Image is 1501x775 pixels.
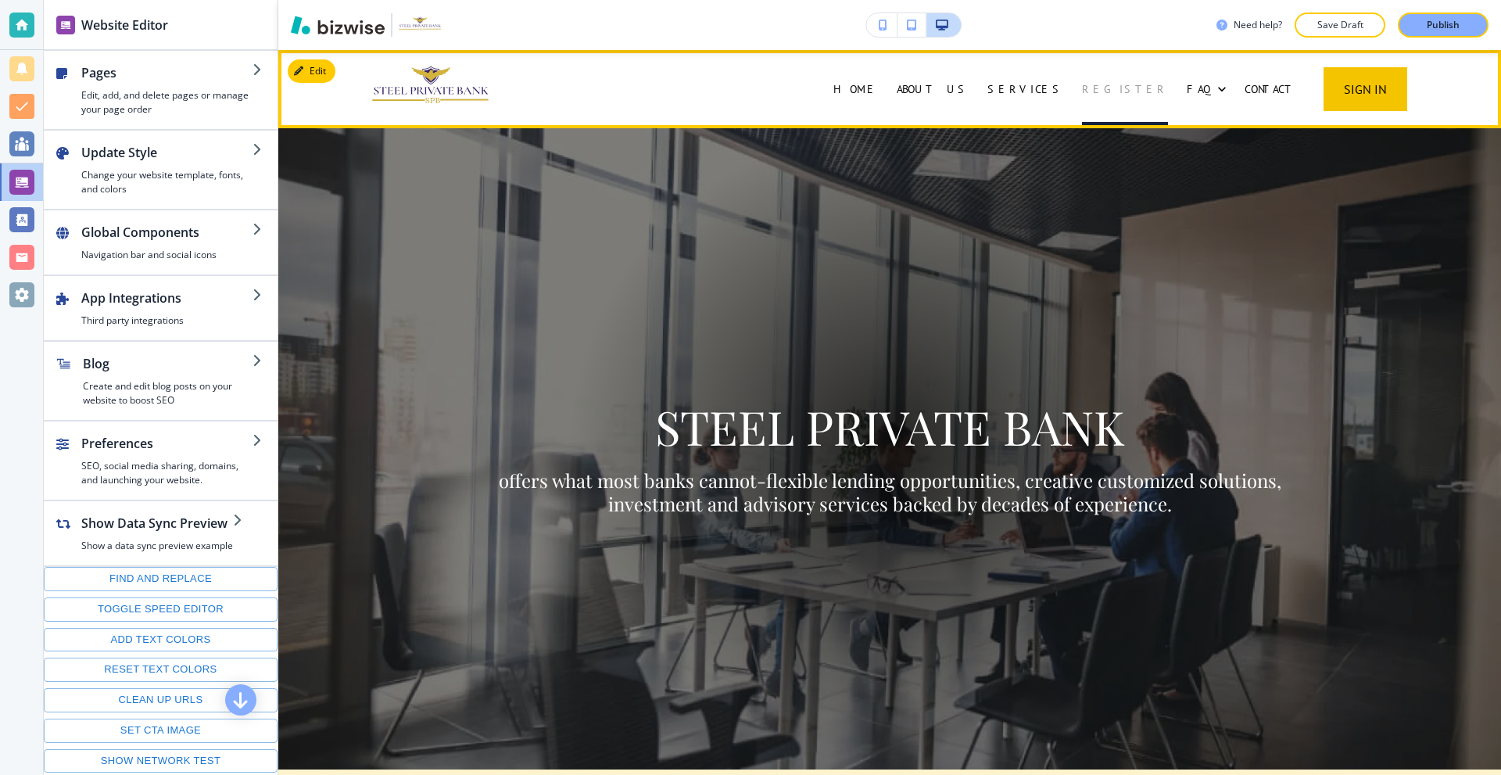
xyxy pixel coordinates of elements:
span: SIGN IN [1344,80,1387,99]
p: STEEL PRIVATE BANK [461,399,1318,454]
button: Show network test [44,749,278,773]
button: PagesEdit, add, and delete pages or manage your page order [44,51,278,129]
button: Toggle speed editor [44,597,278,622]
p: HOME [833,81,878,97]
img: Your Logo [399,13,441,37]
button: Set CTA image [44,719,278,743]
p: REGISTER [1082,81,1168,97]
h2: App Integrations [81,289,253,307]
h2: Show Data Sync Preview [81,514,233,533]
button: Update StyleChange your website template, fonts, and colors [44,131,278,209]
p: SERVICES [987,81,1063,97]
h3: Need help? [1234,18,1282,32]
button: Find and replace [44,567,278,591]
h4: SEO, social media sharing, domains, and launching your website. [81,459,253,487]
h4: Third party integrations [81,314,253,328]
p: CONTACT [1245,81,1295,97]
h4: Navigation bar and social icons [81,248,253,262]
p: Publish [1427,18,1460,32]
img: editor icon [56,16,75,34]
h2: Update Style [81,143,253,162]
button: Edit [288,59,335,83]
h4: Show a data sync preview example [81,539,233,553]
h4: Create and edit blog posts on your website to boost SEO [83,379,253,407]
p: FAQ [1187,81,1210,97]
p: Save Draft [1315,18,1365,32]
h2: Blog [83,354,253,373]
img: Banner Image [278,128,1501,770]
a: SIGN IN [1324,67,1407,111]
h2: Global Components [81,223,253,242]
img: Bizwise Logo [291,16,385,34]
h2: Pages [81,63,253,82]
h2: Website Editor [81,16,168,34]
button: Publish [1398,13,1488,38]
button: Global ComponentsNavigation bar and social icons [44,210,278,274]
h4: Edit, add, and delete pages or manage your page order [81,88,253,117]
button: Reset text colors [44,658,278,682]
h4: Change your website template, fonts, and colors [81,168,253,196]
button: BlogCreate and edit blog posts on your website to boost SEO [44,342,278,420]
button: PreferencesSEO, social media sharing, domains, and launching your website. [44,422,278,500]
img: Steel Private Bank [372,56,489,121]
button: Add text colors [44,628,278,652]
h2: Preferences [81,434,253,453]
button: Show Data Sync PreviewShow a data sync preview example [44,501,258,565]
button: App IntegrationsThird party integrations [44,276,278,340]
p: offers what most banks cannot-flexible lending opportunities, creative customized solutions, inve... [461,468,1318,515]
button: Save Draft [1295,13,1385,38]
p: ABOUT US [897,81,969,97]
button: Clean up URLs [44,688,278,712]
